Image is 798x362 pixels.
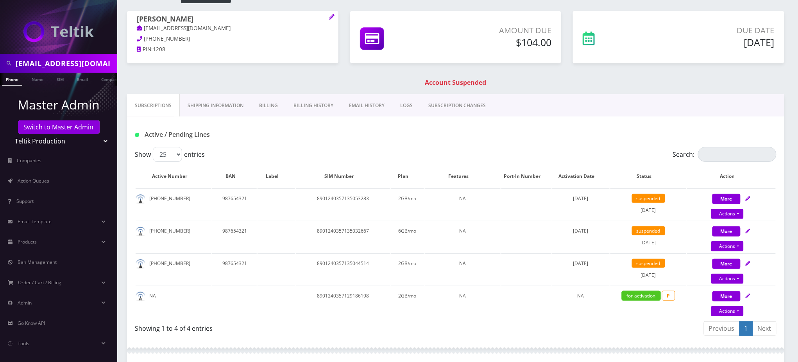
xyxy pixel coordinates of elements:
[212,221,257,253] td: 987654321
[753,321,777,336] a: Next
[136,188,211,220] td: [PHONE_NUMBER]
[18,177,49,184] span: Action Queues
[425,286,501,317] td: NA
[2,73,22,86] a: Phone
[712,226,741,237] button: More
[392,94,420,117] a: LOGS
[212,253,257,285] td: 987654321
[18,120,100,134] a: Switch to Master Admin
[135,131,341,138] h1: Active / Pending Lines
[17,157,42,164] span: Companies
[212,188,257,220] td: 987654321
[296,188,390,220] td: 8901240357135053283
[137,15,329,24] h1: [PERSON_NAME]
[610,188,686,220] td: [DATE]
[711,274,744,284] a: Actions
[610,253,686,285] td: [DATE]
[704,321,740,336] a: Previous
[711,209,744,219] a: Actions
[632,194,665,203] span: suspended
[391,286,424,317] td: 2GB/mo
[425,188,501,220] td: NA
[258,165,295,188] th: Label: activate to sort column ascending
[286,94,341,117] a: Billing History
[127,94,180,117] a: Subscriptions
[662,291,675,301] span: P
[18,238,37,245] span: Products
[136,292,145,301] img: default.png
[673,147,777,162] label: Search:
[445,25,552,36] p: Amount Due
[501,165,551,188] th: Port-In Number: activate to sort column ascending
[212,165,257,188] th: BAN: activate to sort column ascending
[18,218,52,225] span: Email Template
[577,292,584,299] span: NA
[712,291,741,301] button: More
[136,221,211,253] td: [PHONE_NUMBER]
[391,165,424,188] th: Plan: activate to sort column ascending
[610,165,686,188] th: Status: activate to sort column ascending
[425,253,501,285] td: NA
[391,253,424,285] td: 2GB/mo
[445,36,552,48] h5: $104.00
[296,286,390,317] td: 8901240357129186198
[651,36,775,48] h5: [DATE]
[135,321,450,333] div: Showing 1 to 4 of 4 entries
[153,147,182,162] select: Showentries
[136,286,211,317] td: NA
[687,165,776,188] th: Action: activate to sort column ascending
[18,259,57,265] span: Ban Management
[136,165,211,188] th: Active Number: activate to sort column ascending
[711,241,744,251] a: Actions
[651,25,775,36] p: Due Date
[573,260,588,267] span: [DATE]
[296,221,390,253] td: 8901240357135032667
[97,73,123,85] a: Company
[341,94,392,117] a: EMAIL HISTORY
[711,306,744,316] a: Actions
[18,299,32,306] span: Admin
[135,133,139,137] img: Active / Pending Lines
[136,259,145,269] img: default.png
[18,340,29,347] span: Tools
[73,73,92,85] a: Email
[28,73,47,85] a: Name
[425,221,501,253] td: NA
[739,321,753,336] a: 1
[180,94,251,117] a: Shipping Information
[391,188,424,220] td: 2GB/mo
[698,147,777,162] input: Search:
[391,221,424,253] td: 6GB/mo
[144,35,190,42] span: [PHONE_NUMBER]
[251,94,286,117] a: Billing
[296,253,390,285] td: 8901240357135044514
[622,291,661,301] span: for-activation
[23,21,94,42] img: Teltik Production
[153,46,165,53] span: 1208
[136,227,145,237] img: default.png
[18,320,45,326] span: Go Know API
[16,198,34,204] span: Support
[420,94,494,117] a: SUBSCRIPTION CHANGES
[136,253,211,285] td: [PHONE_NUMBER]
[610,221,686,253] td: [DATE]
[425,165,501,188] th: Features: activate to sort column ascending
[632,259,665,268] span: suspended
[296,165,390,188] th: SIM Number: activate to sort column ascending
[16,56,115,71] input: Search in Company
[129,79,782,86] h1: Account Suspended
[573,228,588,234] span: [DATE]
[135,147,205,162] label: Show entries
[552,165,610,188] th: Activation Date: activate to sort column ascending
[632,226,665,235] span: suspended
[712,194,741,204] button: More
[712,259,741,269] button: More
[137,25,231,32] a: [EMAIL_ADDRESS][DOMAIN_NAME]
[136,194,145,204] img: default.png
[573,195,588,202] span: [DATE]
[18,279,62,286] span: Order / Cart / Billing
[53,73,68,85] a: SIM
[137,46,153,54] a: PIN:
